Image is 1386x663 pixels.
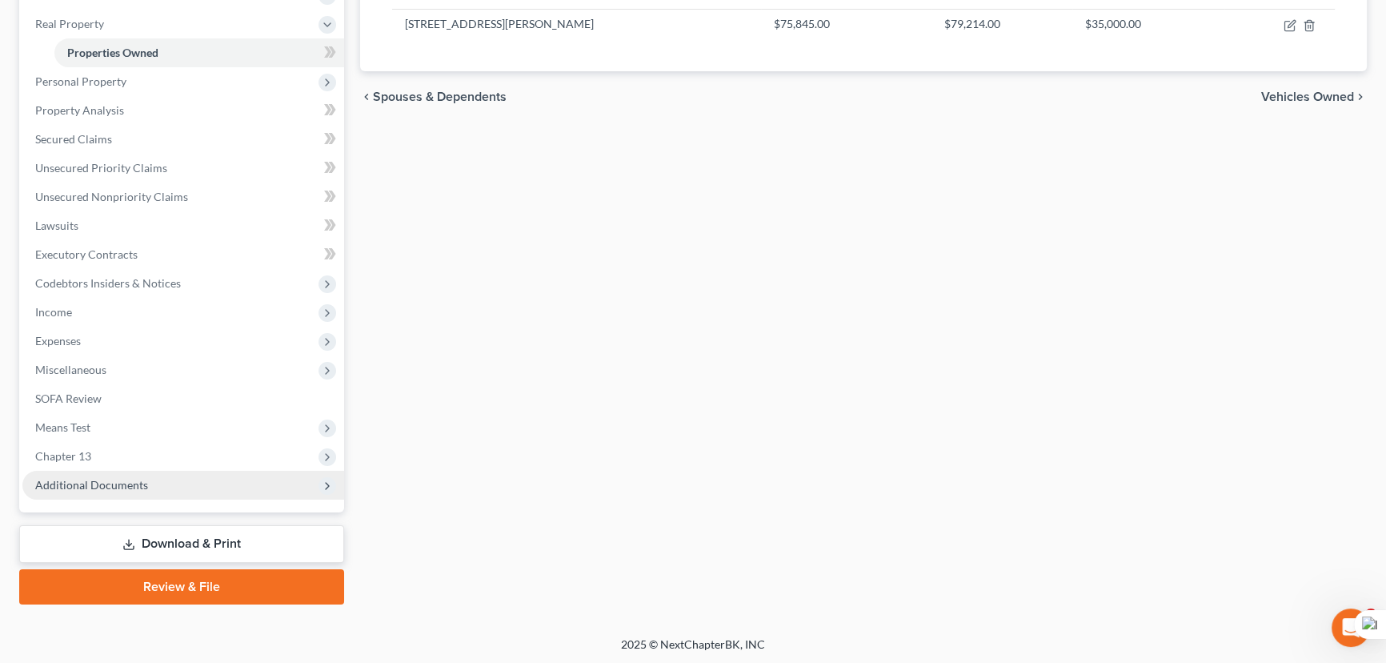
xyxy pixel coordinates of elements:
[360,90,373,103] i: chevron_left
[22,154,344,183] a: Unsecured Priority Claims
[22,211,344,240] a: Lawsuits
[35,392,102,405] span: SOFA Review
[35,305,72,319] span: Income
[35,478,148,492] span: Additional Documents
[19,525,344,563] a: Download & Print
[35,161,167,175] span: Unsecured Priority Claims
[54,38,344,67] a: Properties Owned
[360,90,507,103] button: chevron_left Spouses & Dependents
[761,9,931,39] td: $75,845.00
[1332,609,1370,647] iframe: Intercom live chat
[1261,90,1354,103] span: Vehicles Owned
[392,9,761,39] td: [STREET_ADDRESS][PERSON_NAME]
[67,46,158,59] span: Properties Owned
[1364,609,1377,621] span: 3
[1261,90,1367,103] button: Vehicles Owned chevron_right
[35,103,124,117] span: Property Analysis
[35,334,81,348] span: Expenses
[22,183,344,211] a: Unsecured Nonpriority Claims
[22,240,344,269] a: Executory Contracts
[22,125,344,154] a: Secured Claims
[35,132,112,146] span: Secured Claims
[35,17,104,30] span: Real Property
[35,74,126,88] span: Personal Property
[19,569,344,605] a: Review & File
[35,449,91,463] span: Chapter 13
[1072,9,1225,39] td: $35,000.00
[1354,90,1367,103] i: chevron_right
[373,90,507,103] span: Spouses & Dependents
[35,420,90,434] span: Means Test
[22,96,344,125] a: Property Analysis
[35,190,188,203] span: Unsecured Nonpriority Claims
[22,384,344,413] a: SOFA Review
[35,276,181,290] span: Codebtors Insiders & Notices
[35,363,106,376] span: Miscellaneous
[35,247,138,261] span: Executory Contracts
[35,219,78,232] span: Lawsuits
[931,9,1072,39] td: $79,214.00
